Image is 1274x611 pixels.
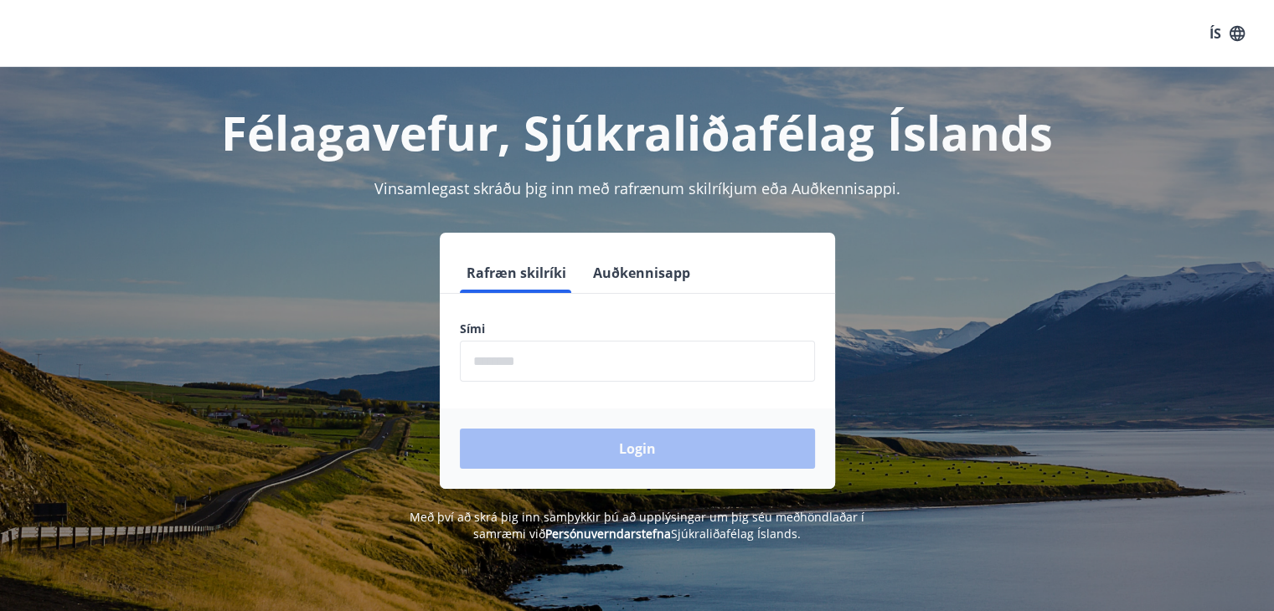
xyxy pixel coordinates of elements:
[54,100,1220,164] h1: Félagavefur, Sjúkraliðafélag Íslands
[1200,18,1254,49] button: ÍS
[460,321,815,337] label: Sími
[410,509,864,542] span: Með því að skrá þig inn samþykkir þú að upplýsingar um þig séu meðhöndlaðar í samræmi við Sjúkral...
[586,253,697,293] button: Auðkennisapp
[374,178,900,198] span: Vinsamlegast skráðu þig inn með rafrænum skilríkjum eða Auðkennisappi.
[460,253,573,293] button: Rafræn skilríki
[545,526,671,542] a: Persónuverndarstefna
